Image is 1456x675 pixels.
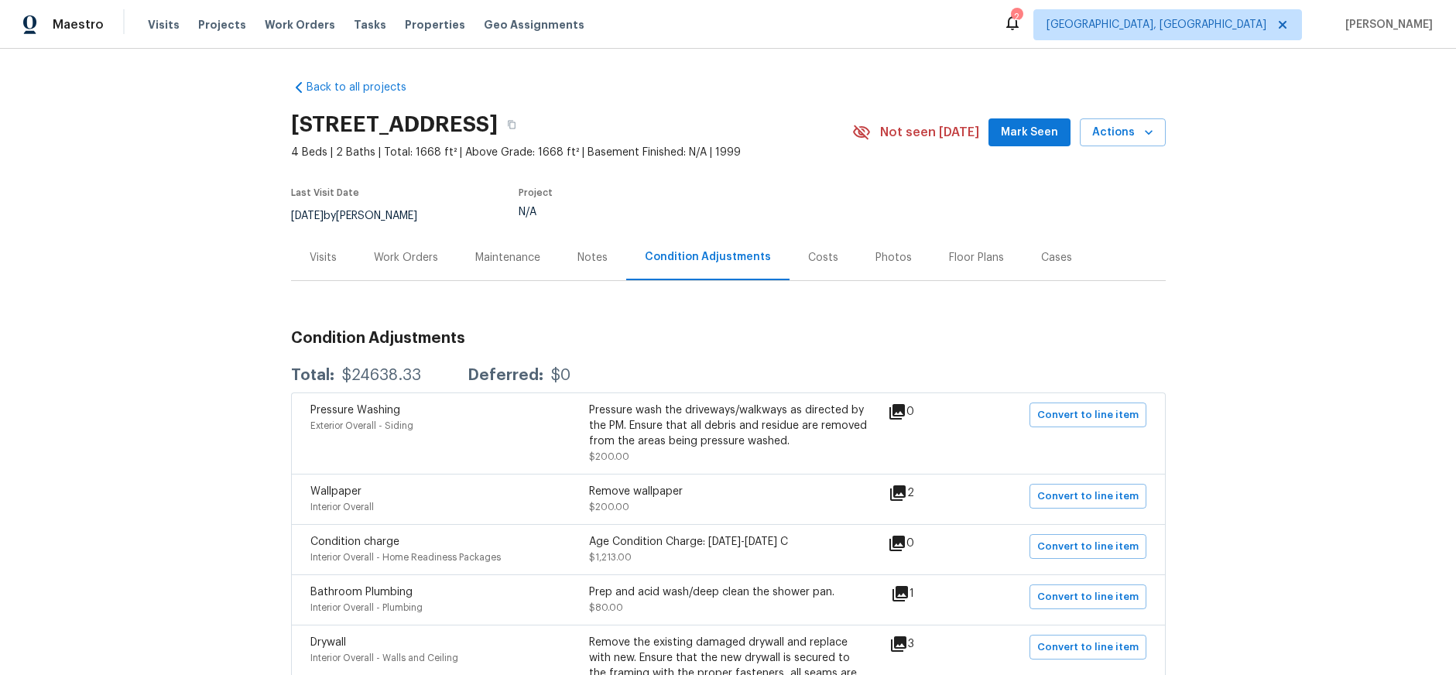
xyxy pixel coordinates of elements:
[310,536,399,547] span: Condition charge
[949,250,1004,266] div: Floor Plans
[589,584,868,600] div: Prep and acid wash/deep clean the shower pan.
[1041,250,1072,266] div: Cases
[53,17,104,33] span: Maestro
[291,211,324,221] span: [DATE]
[475,250,540,266] div: Maintenance
[889,635,964,653] div: 3
[310,421,413,430] span: Exterior Overall - Siding
[1011,9,1022,25] div: 2
[198,17,246,33] span: Projects
[310,637,346,648] span: Drywall
[310,250,337,266] div: Visits
[1029,635,1146,660] button: Convert to line item
[310,502,374,512] span: Interior Overall
[291,145,852,160] span: 4 Beds | 2 Baths | Total: 1668 ft² | Above Grade: 1668 ft² | Basement Finished: N/A | 1999
[1029,403,1146,427] button: Convert to line item
[808,250,838,266] div: Costs
[1037,588,1139,606] span: Convert to line item
[342,368,421,383] div: $24638.33
[310,587,413,598] span: Bathroom Plumbing
[1029,484,1146,509] button: Convert to line item
[310,603,423,612] span: Interior Overall - Plumbing
[988,118,1071,147] button: Mark Seen
[891,584,964,603] div: 1
[589,484,868,499] div: Remove wallpaper
[374,250,438,266] div: Work Orders
[1037,488,1139,505] span: Convert to line item
[1080,118,1166,147] button: Actions
[880,125,979,140] span: Not seen [DATE]
[551,368,570,383] div: $0
[889,484,964,502] div: 2
[291,368,334,383] div: Total:
[589,452,629,461] span: $200.00
[1339,17,1433,33] span: [PERSON_NAME]
[519,188,553,197] span: Project
[519,207,816,218] div: N/A
[589,603,623,612] span: $80.00
[1029,534,1146,559] button: Convert to line item
[888,403,964,421] div: 0
[577,250,608,266] div: Notes
[291,188,359,197] span: Last Visit Date
[484,17,584,33] span: Geo Assignments
[291,331,1166,346] h3: Condition Adjustments
[645,249,771,265] div: Condition Adjustments
[1001,123,1058,142] span: Mark Seen
[310,405,400,416] span: Pressure Washing
[1092,123,1153,142] span: Actions
[589,403,868,449] div: Pressure wash the driveways/walkways as directed by the PM. Ensure that all debris and residue ar...
[291,117,498,132] h2: [STREET_ADDRESS]
[265,17,335,33] span: Work Orders
[589,502,629,512] span: $200.00
[589,534,868,550] div: Age Condition Charge: [DATE]-[DATE] C
[1037,406,1139,424] span: Convert to line item
[405,17,465,33] span: Properties
[468,368,543,383] div: Deferred:
[1037,639,1139,656] span: Convert to line item
[1037,538,1139,556] span: Convert to line item
[148,17,180,33] span: Visits
[310,553,501,562] span: Interior Overall - Home Readiness Packages
[875,250,912,266] div: Photos
[291,207,436,225] div: by [PERSON_NAME]
[354,19,386,30] span: Tasks
[888,534,964,553] div: 0
[498,111,526,139] button: Copy Address
[310,653,458,663] span: Interior Overall - Walls and Ceiling
[310,486,361,497] span: Wallpaper
[1047,17,1266,33] span: [GEOGRAPHIC_DATA], [GEOGRAPHIC_DATA]
[291,80,440,95] a: Back to all projects
[1029,584,1146,609] button: Convert to line item
[589,553,632,562] span: $1,213.00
